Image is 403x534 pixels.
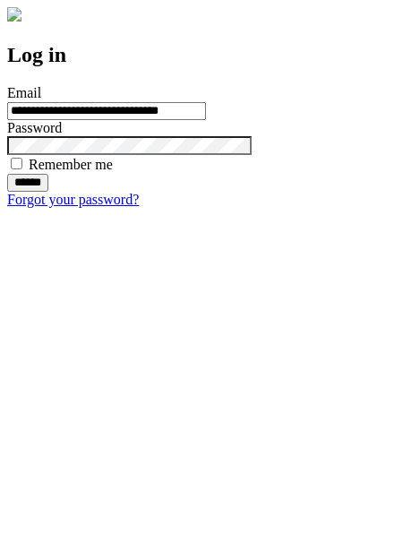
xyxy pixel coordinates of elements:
[7,120,62,135] label: Password
[7,7,21,22] img: logo-4e3dc11c47720685a147b03b5a06dd966a58ff35d612b21f08c02c0306f2b779.png
[7,192,139,207] a: Forgot your password?
[7,43,396,67] h2: Log in
[29,157,113,172] label: Remember me
[7,85,41,100] label: Email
